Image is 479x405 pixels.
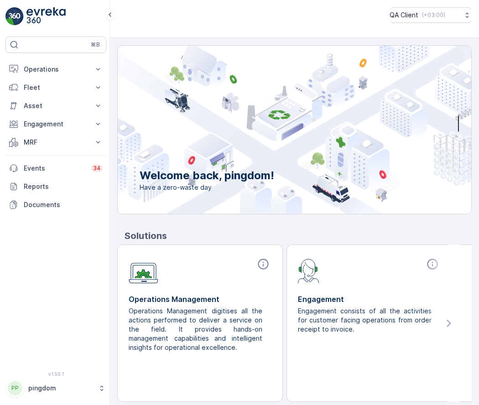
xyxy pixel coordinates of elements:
p: 34 [93,165,101,172]
a: Documents [5,196,106,214]
a: Reports [5,177,106,196]
img: logo_light-DOdMpM7g.png [26,7,66,26]
span: Have a zero-waste day [140,183,274,192]
p: MRF [24,138,88,147]
p: QA Client [390,10,418,20]
p: pingdom [28,384,94,393]
p: ( +03:00 ) [422,11,445,19]
a: Events34 [5,159,106,177]
span: v 1.50.1 [5,371,106,377]
button: Engagement [5,115,106,133]
button: Asset [5,97,106,115]
img: city illustration [77,46,471,214]
p: Documents [24,200,103,209]
p: Solutions [125,229,472,243]
button: Operations [5,60,106,78]
p: Reports [24,182,103,191]
button: Fleet [5,78,106,97]
p: Engagement [24,119,88,129]
img: logo [5,7,24,26]
img: module-icon [129,258,158,284]
img: module-icon [298,258,319,283]
p: Engagement consists of all the activities for customer facing operations from order receipt to in... [298,306,433,334]
p: Welcome back, pingdom! [140,168,274,183]
p: Operations Management digitises all the actions performed to deliver a service on the field. It p... [129,306,264,352]
div: PP [8,381,22,395]
p: Asset [24,101,88,110]
p: Engagement [298,294,441,305]
button: QA Client(+03:00) [390,7,472,23]
button: PPpingdom [5,379,106,398]
p: Fleet [24,83,88,92]
p: Operations Management [129,294,271,305]
p: Events [24,164,86,173]
p: Operations [24,65,88,74]
button: MRF [5,133,106,151]
p: ⌘B [91,41,100,48]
